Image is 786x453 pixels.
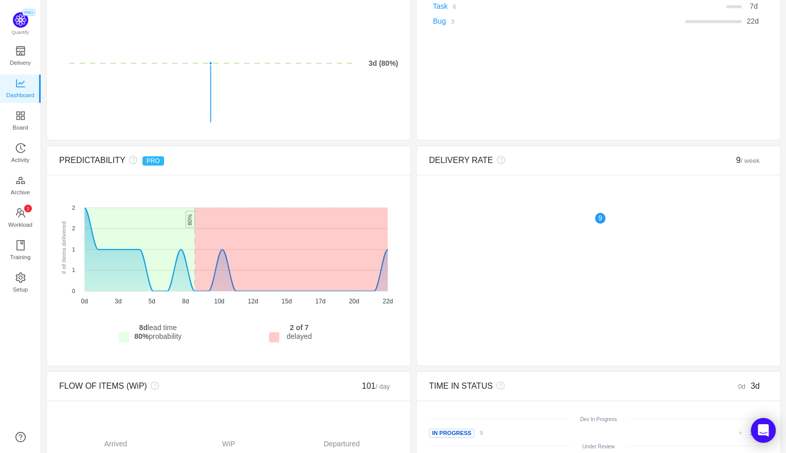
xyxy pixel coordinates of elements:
[72,288,75,294] tspan: 0
[383,298,393,305] tspan: 22d
[72,267,75,274] tspan: 1
[290,323,309,332] strong: 2 of 7
[15,46,26,56] i: icon: shop
[451,19,454,25] small: 3
[59,439,172,449] div: Arrived
[72,205,75,211] tspan: 2
[15,176,26,196] a: Archive
[474,428,483,437] a: 9
[448,2,456,10] a: 6
[738,383,751,390] small: 0d
[13,12,28,28] img: Quantify
[582,444,615,449] small: Under Review
[15,240,26,250] i: icon: book
[747,17,759,25] span: d
[172,439,285,449] div: WiP
[749,2,754,10] span: 7
[741,157,760,165] small: / week
[429,380,683,392] div: TIME IN STATUS
[479,430,483,436] small: 9
[15,78,26,88] i: icon: line-chart
[248,298,258,305] tspan: 12d
[749,428,754,437] span: 1
[134,323,182,340] span: lead time
[81,298,87,305] tspan: 0d
[214,298,224,305] tspan: 10d
[134,332,182,340] span: probability
[15,175,26,186] i: icon: gold
[15,273,26,294] a: Setup
[15,273,26,283] i: icon: setting
[59,380,313,392] div: FLOW OF ITEMS (WiP)
[72,246,75,252] tspan: 1
[313,380,398,392] div: 101
[11,150,29,170] span: Activity
[429,429,474,438] span: In Progress
[10,52,30,73] span: Delivery
[349,298,359,305] tspan: 20d
[429,154,683,167] div: DELIVERY RATE
[182,298,189,305] tspan: 8d
[15,241,26,261] a: Training
[142,156,164,166] span: PRO
[446,17,454,25] a: 3
[8,214,32,235] span: Workload
[15,208,26,229] a: icon: teamWorkload
[433,2,448,10] a: Task
[147,382,159,390] i: icon: question-circle
[15,208,26,218] i: icon: team
[10,247,30,267] span: Training
[11,182,30,203] span: Archive
[15,111,26,121] i: icon: appstore
[315,298,326,305] tspan: 17d
[15,143,26,153] i: icon: history
[493,382,505,390] i: icon: question-circle
[493,156,505,164] i: icon: question-circle
[15,143,26,164] a: Activity
[12,30,29,35] span: Quantify
[134,332,149,340] strong: 80%
[736,156,760,165] span: 9
[749,428,758,437] span: d
[747,17,755,25] span: 22
[126,156,137,164] i: icon: question-circle
[13,279,28,300] span: Setup
[59,154,313,167] div: PREDICTABILITY
[285,439,398,449] div: Departured
[453,4,456,10] small: 6
[751,382,760,390] span: 3d
[281,298,292,305] tspan: 15d
[376,383,390,390] small: / day
[751,418,776,443] div: Open Intercom Messenger
[139,323,148,332] strong: 8d
[15,111,26,132] a: Board
[15,432,26,442] a: icon: question-circle
[15,79,26,99] a: Dashboard
[13,117,28,138] span: Board
[15,46,26,67] a: Delivery
[24,205,32,212] sup: 2
[598,214,602,222] span: 9
[72,226,75,232] tspan: 2
[149,298,155,305] tspan: 5d
[22,9,35,16] span: PRO
[115,298,121,305] tspan: 3d
[6,85,34,105] span: Dashboard
[61,222,67,275] text: # of items delivered
[749,2,758,10] span: d
[287,323,312,340] span: delayed
[433,17,446,25] a: Bug
[26,205,29,212] p: 2
[580,416,617,422] small: Dev In Progress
